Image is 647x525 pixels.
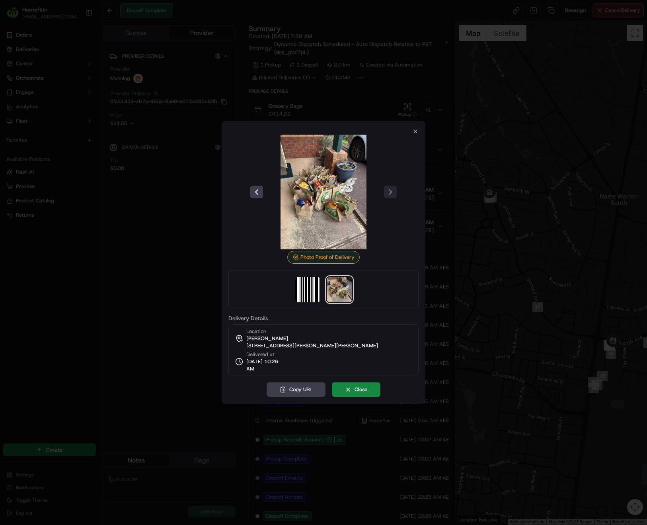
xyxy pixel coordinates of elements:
div: Photo Proof of Delivery [287,251,360,264]
span: Location [246,328,266,335]
span: [STREET_ADDRESS][PERSON_NAME][PERSON_NAME] [246,342,378,349]
span: Delivered at [246,351,283,358]
img: photo_proof_of_delivery image [266,135,381,249]
label: Delivery Details [228,315,419,321]
span: [DATE] 10:26 AM [246,358,283,372]
img: photo_proof_of_delivery image [327,277,352,302]
span: [PERSON_NAME] [246,335,288,342]
img: barcode_scan_on_pickup image [295,277,320,302]
button: Close [332,382,380,397]
button: Copy URL [267,382,325,397]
